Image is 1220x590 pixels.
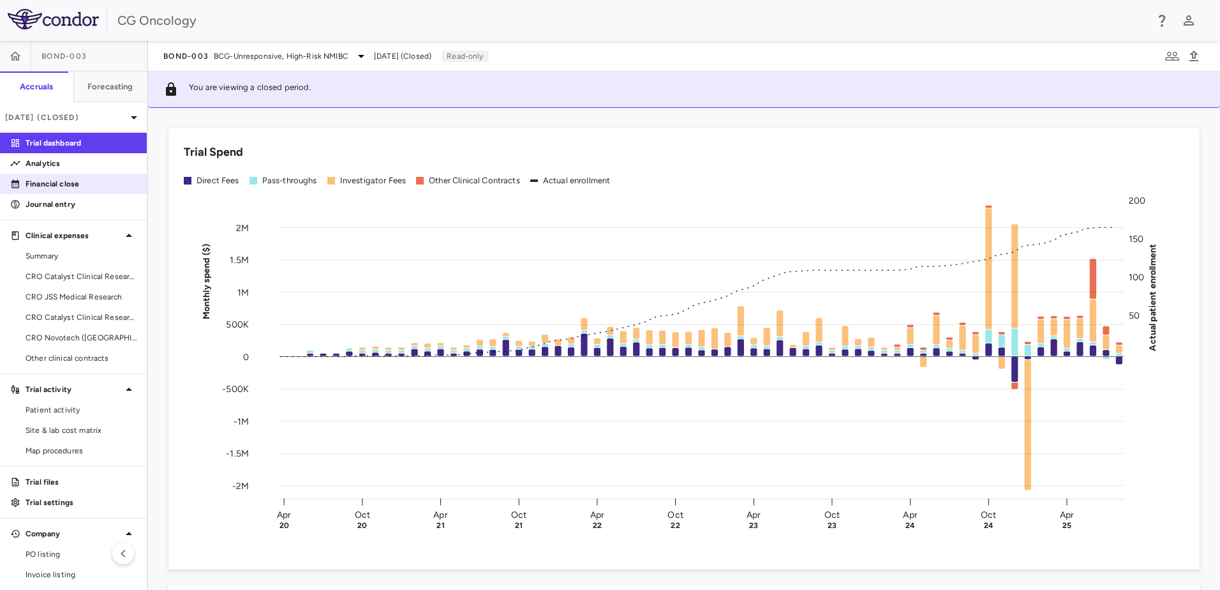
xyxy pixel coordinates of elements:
[279,521,289,530] text: 20
[355,510,370,520] text: Oct
[87,81,133,93] h6: Forecasting
[442,50,488,62] p: Read-only
[26,476,137,488] p: Trial files
[26,404,137,416] span: Patient activity
[163,51,209,61] span: BOND-003
[26,199,137,210] p: Journal entry
[828,521,837,530] text: 23
[667,510,683,520] text: Oct
[8,9,99,29] img: logo-full-SnFGN8VE.png
[747,510,761,520] text: Apr
[237,287,249,298] tspan: 1M
[515,521,523,530] text: 21
[20,81,53,93] h6: Accruals
[26,497,137,508] p: Trial settings
[903,510,917,520] text: Apr
[232,480,249,491] tspan: -2M
[433,510,447,520] text: Apr
[226,448,249,459] tspan: -1.5M
[222,384,249,395] tspan: -500K
[26,271,137,282] span: CRO Catalyst Clinical Research - Cohort P
[1129,271,1144,282] tspan: 100
[236,222,249,233] tspan: 2M
[1129,310,1140,321] tspan: 50
[262,175,317,186] div: Pass-throughs
[26,425,137,436] span: Site & lab cost matrix
[357,521,367,530] text: 20
[436,521,444,530] text: 21
[5,112,126,123] p: [DATE] (Closed)
[590,510,604,520] text: Apr
[189,82,311,97] p: You are viewing a closed period.
[429,175,520,186] div: Other Clinical Contracts
[197,175,239,186] div: Direct Fees
[230,255,249,266] tspan: 1.5M
[26,445,137,457] span: Map procedures
[214,50,348,62] span: BCG-Unresponsive, High-Risk NMIBC
[905,521,915,530] text: 24
[184,144,243,161] h6: Trial Spend
[1147,243,1158,351] tspan: Actual patient enrollment
[984,521,993,530] text: 24
[26,332,137,344] span: CRO Novotech ([GEOGRAPHIC_DATA]) Pty Ltd
[277,510,291,520] text: Apr
[1129,195,1145,206] tspan: 200
[117,11,1146,30] div: CG Oncology
[243,351,249,362] tspan: 0
[26,312,137,323] span: CRO Catalyst Clinical Research
[26,137,137,149] p: Trial dashboard
[374,50,431,62] span: [DATE] (Closed)
[226,319,249,330] tspan: 500K
[26,291,137,303] span: CRO JSS Medical Research
[26,548,137,560] span: PO listing
[824,510,840,520] text: Oct
[511,510,526,520] text: Oct
[671,521,680,530] text: 22
[26,230,121,241] p: Clinical expenses
[41,51,87,61] span: BOND-003
[340,175,406,186] div: Investigator Fees
[543,175,611,186] div: Actual enrollment
[26,178,137,190] p: Financial close
[981,510,996,520] text: Oct
[593,521,602,530] text: 22
[201,243,212,319] tspan: Monthly spend ($)
[749,521,758,530] text: 23
[1062,521,1071,530] text: 25
[234,416,249,427] tspan: -1M
[26,384,121,395] p: Trial activity
[26,158,137,169] p: Analytics
[26,250,137,262] span: Summary
[1129,233,1143,244] tspan: 150
[26,352,137,364] span: Other clinical contracts
[26,569,137,580] span: Invoice listing
[26,528,121,540] p: Company
[1060,510,1074,520] text: Apr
